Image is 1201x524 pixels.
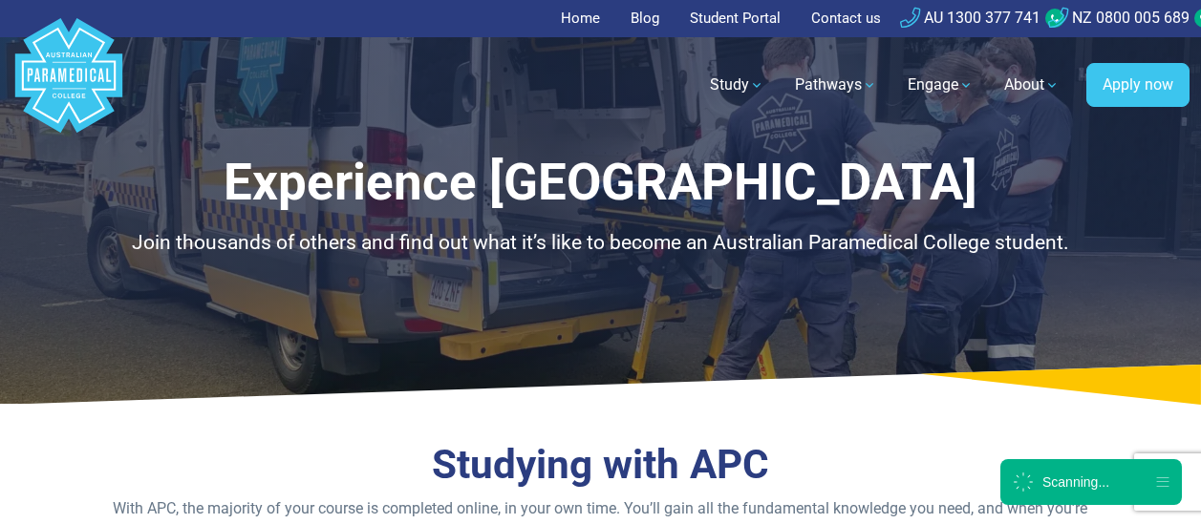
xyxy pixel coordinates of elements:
[1086,63,1190,107] a: Apply now
[99,441,1101,490] h3: Studying with APC
[900,9,1040,27] a: AU 1300 377 741
[993,58,1071,112] a: About
[1048,9,1190,27] a: NZ 0800 005 689
[99,153,1101,213] h1: Experience [GEOGRAPHIC_DATA]
[896,58,985,112] a: Engage
[783,58,889,112] a: Pathways
[99,228,1101,259] p: Join thousands of others and find out what it’s like to become an Australian Paramedical College ...
[11,37,126,134] a: Australian Paramedical College
[698,58,776,112] a: Study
